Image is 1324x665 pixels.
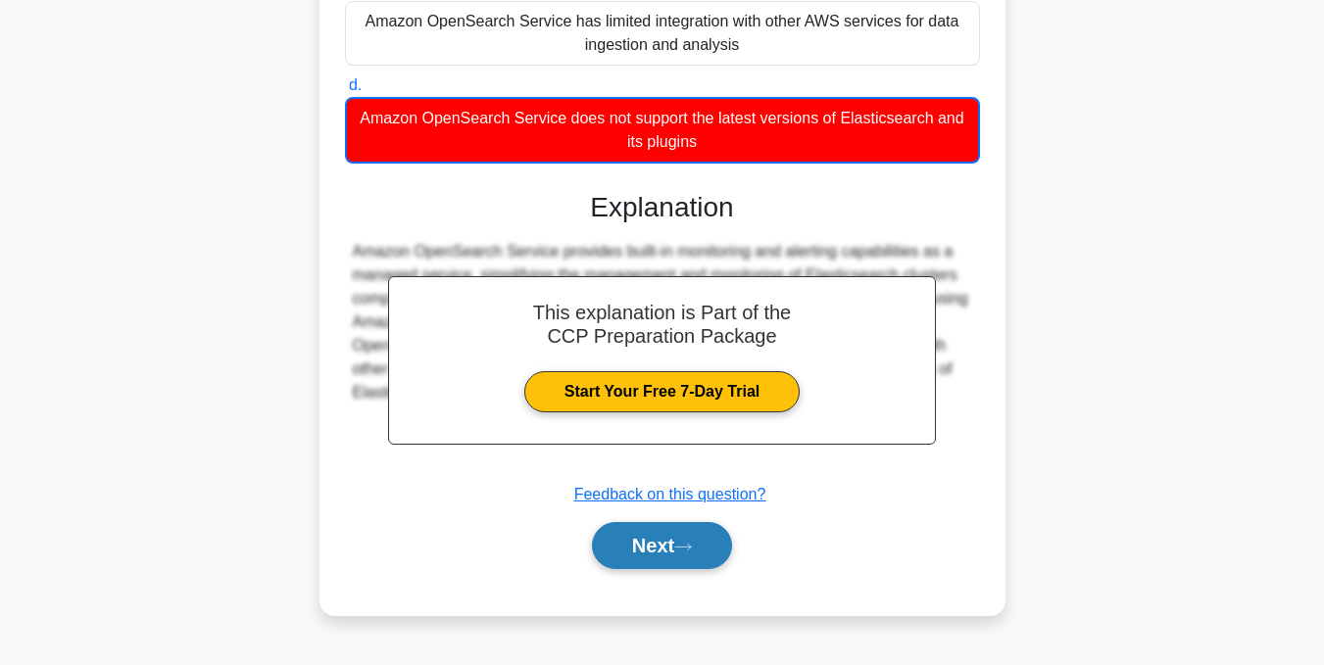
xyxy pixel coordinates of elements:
button: Next [592,522,732,569]
div: Amazon OpenSearch Service has limited integration with other AWS services for data ingestion and ... [345,1,980,66]
h3: Explanation [357,191,968,224]
span: d. [349,76,362,93]
a: Start Your Free 7-Day Trial [524,371,800,412]
a: Feedback on this question? [574,486,766,502]
div: Amazon OpenSearch Service does not support the latest versions of Elasticsearch and its plugins [345,97,980,164]
div: Amazon OpenSearch Service provides built-in monitoring and alerting capabilities as a managed ser... [353,240,972,404]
